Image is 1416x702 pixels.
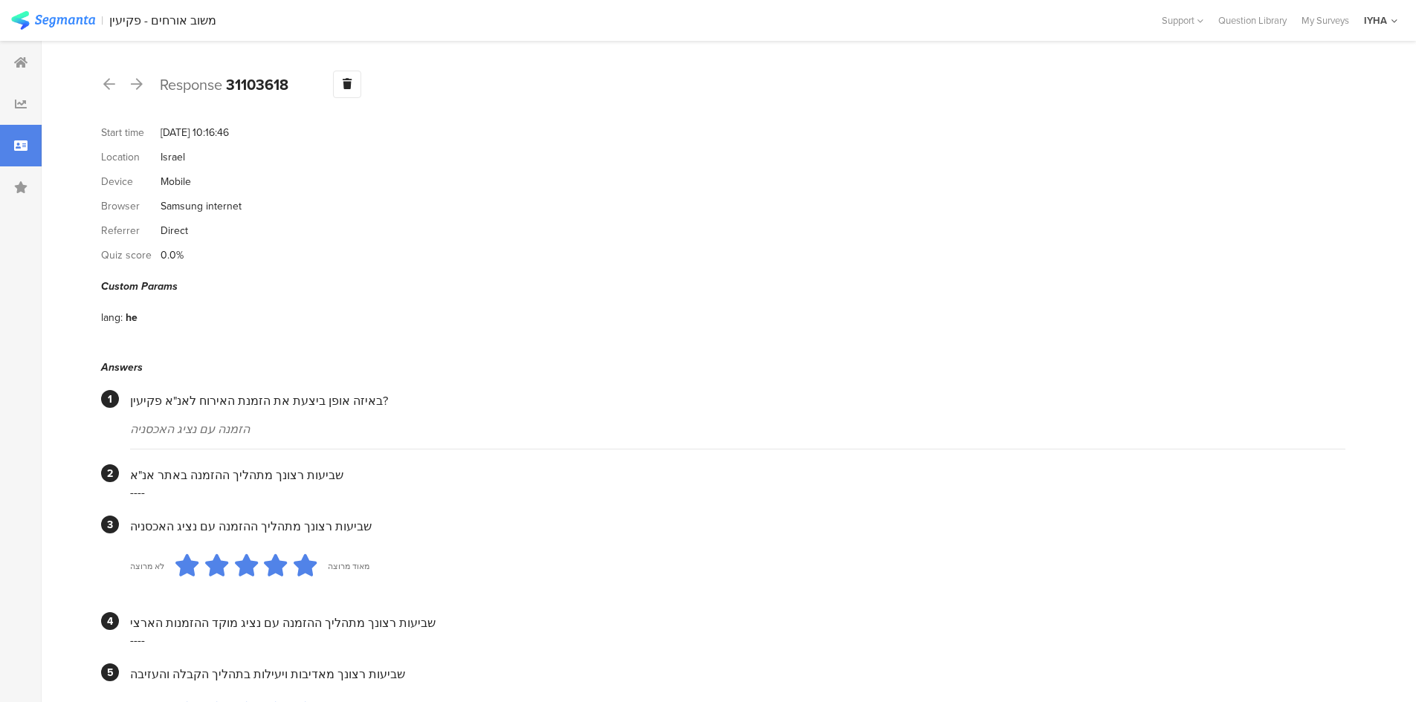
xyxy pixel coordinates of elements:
[101,247,161,263] div: Quiz score
[130,467,1345,484] div: שביעות רצונך מתהליך ההזמנה באתר אנ"א
[328,560,369,572] div: מאוד מרוצה
[101,310,126,325] div: lang:
[109,13,216,27] div: משוב אורחים - פקיעין
[11,11,95,30] img: segmanta logo
[160,74,222,96] span: Response
[101,390,119,408] div: 1
[1211,13,1294,27] a: Question Library
[101,125,161,140] div: Start time
[161,223,188,238] div: Direct
[101,198,161,214] div: Browser
[161,149,185,165] div: Israel
[130,666,1345,683] div: שביעות רצונך מאדיבות ויעילות בתהליך הקבלה והעזיבה
[101,223,161,238] div: Referrer
[101,516,119,533] div: 3
[130,420,1345,438] div: הזמנה עם נציג האכסניה
[126,310,138,325] div: he
[161,247,184,263] div: 0.0%
[1364,13,1387,27] div: IYHA
[1294,13,1357,27] a: My Surveys
[130,614,1345,631] div: שביעות רצונך מתהליך ההזמנה עם נציג מוקד ההזמנות הארצי
[101,464,119,482] div: 2
[101,174,161,189] div: Device
[130,560,164,572] div: לא מרוצה
[226,74,288,96] b: 31103618
[101,663,119,681] div: 5
[130,484,1345,501] div: ----
[130,631,1345,649] div: ----
[101,12,103,29] div: |
[101,360,1345,375] div: Answers
[161,174,191,189] div: Mobile
[130,518,1345,535] div: שביעות רצונך מתהליך ההזמנה עם נציג האכסניה
[161,125,229,140] div: [DATE] 10:16:46
[101,279,1345,294] div: Custom Params
[161,198,242,214] div: Samsung internet
[1162,9,1203,32] div: Support
[101,149,161,165] div: Location
[101,612,119,630] div: 4
[130,392,1345,409] div: באיזה אופן ביצעת את הזמנת האירוח לאנ"א פקיעין?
